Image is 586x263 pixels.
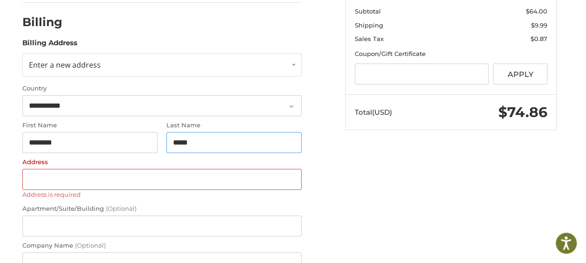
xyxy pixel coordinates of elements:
span: Sales Tax [355,35,384,42]
label: Company Name [22,241,302,250]
label: Country [22,84,302,93]
label: Address is required [22,191,302,198]
legend: Billing Address [22,38,77,53]
span: $64.00 [526,7,547,15]
div: Coupon/Gift Certificate [355,49,547,59]
button: Apply [493,63,547,84]
h2: Billing [22,15,77,29]
span: Shipping [355,21,383,29]
span: $74.86 [498,104,547,121]
p: We're away right now. Please check back later! [13,14,105,21]
span: Total (USD) [355,108,392,117]
label: Apartment/Suite/Building [22,204,302,214]
label: First Name [22,121,158,130]
small: (Optional) [75,242,106,249]
button: Open LiveChat chat widget [107,12,118,23]
span: Subtotal [355,7,381,15]
span: $9.99 [531,21,547,29]
label: Address [22,158,302,167]
small: (Optional) [106,205,137,212]
span: Enter a new address [29,60,101,70]
a: Enter or select a different address [22,53,302,76]
span: $0.87 [531,35,547,42]
label: Last Name [166,121,302,130]
input: Gift Certificate or Coupon Code [355,63,489,84]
